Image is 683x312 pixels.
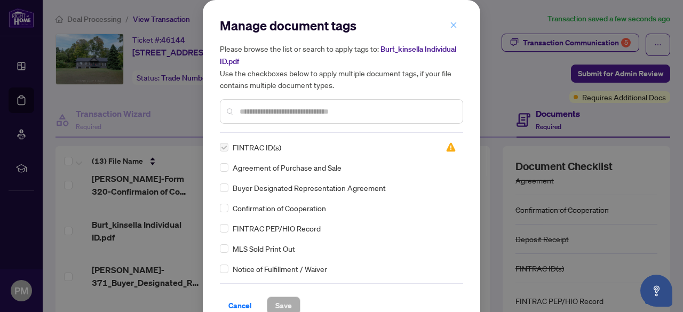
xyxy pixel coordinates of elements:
[233,141,281,153] span: FINTRAC ID(s)
[233,182,386,194] span: Buyer Designated Representation Agreement
[220,17,463,34] h2: Manage document tags
[233,263,327,275] span: Notice of Fulfillment / Waiver
[233,243,295,254] span: MLS Sold Print Out
[446,142,456,153] span: Needs Work
[446,142,456,153] img: status
[233,202,326,214] span: Confirmation of Cooperation
[220,43,463,91] h5: Please browse the list or search to apply tags to: Use the checkboxes below to apply multiple doc...
[640,275,672,307] button: Open asap
[233,222,321,234] span: FINTRAC PEP/HIO Record
[233,162,341,173] span: Agreement of Purchase and Sale
[450,21,457,29] span: close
